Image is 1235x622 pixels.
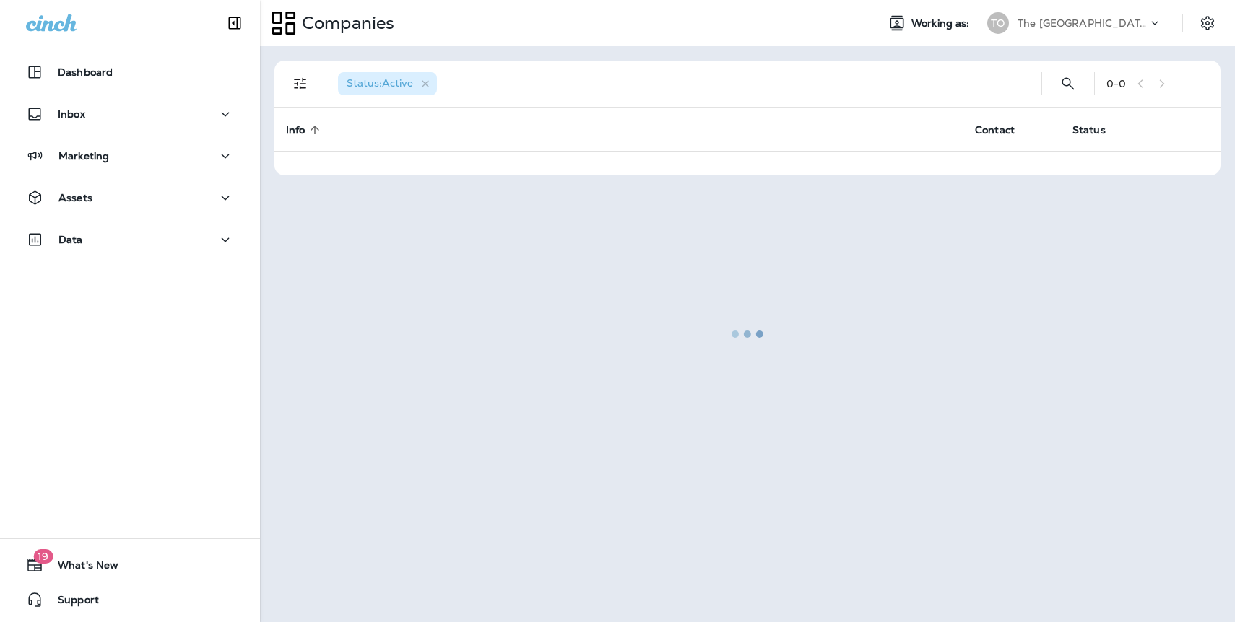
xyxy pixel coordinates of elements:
[58,234,83,245] p: Data
[14,225,246,254] button: Data
[911,17,973,30] span: Working as:
[58,66,113,78] p: Dashboard
[58,108,85,120] p: Inbox
[43,559,118,577] span: What's New
[33,549,53,564] span: 19
[1195,10,1221,36] button: Settings
[296,12,394,34] p: Companies
[1018,17,1148,29] p: The [GEOGRAPHIC_DATA]
[58,150,109,162] p: Marketing
[987,12,1009,34] div: TO
[14,58,246,87] button: Dashboard
[14,141,246,170] button: Marketing
[43,594,99,611] span: Support
[58,192,92,203] p: Assets
[14,551,246,579] button: 19What's New
[214,9,255,38] button: Collapse Sidebar
[14,183,246,212] button: Assets
[14,585,246,614] button: Support
[14,100,246,128] button: Inbox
